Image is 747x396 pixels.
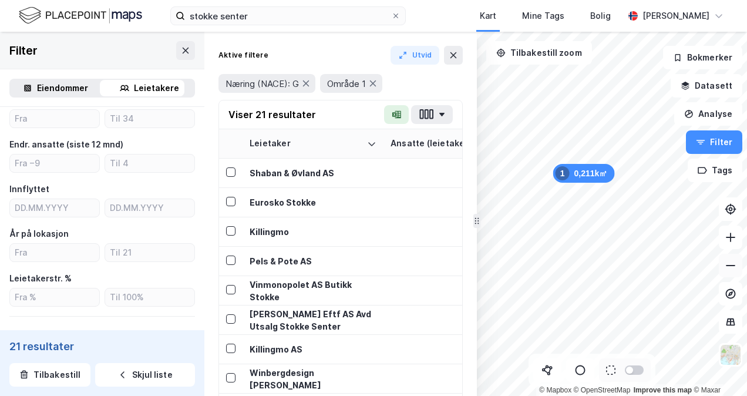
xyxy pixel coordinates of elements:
input: DD.MM.YYYY [105,199,194,217]
input: Fra −9 [10,155,99,172]
div: Eurosko Stokke [250,196,376,209]
button: Tilbakestill zoom [486,41,592,65]
span: Næring (NACE): G [226,78,299,89]
div: Filter [9,41,38,60]
div: Endr. ansatte (siste 12 mnd) [9,137,123,152]
input: Fra % [10,288,99,306]
div: 4 [391,196,488,209]
div: Killingmo [250,226,376,238]
div: Kontrollprogram for chat [688,340,747,396]
button: Bokmerker [663,46,742,69]
div: 0 [391,372,488,385]
input: Fra [10,110,99,127]
div: 0 [391,343,488,355]
div: 0 [391,226,488,238]
input: DD.MM.YYYY [10,199,99,217]
div: Bolig [590,9,611,23]
div: 21 resultater [9,340,195,354]
div: Leietaker [250,138,362,149]
input: Søk på adresse, matrikkel, gårdeiere, leietakere eller personer [185,7,391,25]
button: Tags [688,159,742,182]
div: Mine Tags [522,9,564,23]
div: Pels & Pote AS [250,255,376,267]
div: Innflyttet [9,182,49,196]
span: Område 1 [327,78,366,89]
div: Leietakerstr. % [9,271,72,286]
input: Til 100% [105,288,194,306]
button: Datasett [671,74,742,98]
button: Tilbakestill [9,363,90,387]
div: Map marker [553,164,615,183]
div: 9 [391,284,488,297]
input: Til 34 [105,110,194,127]
div: 1 [556,166,570,180]
a: OpenStreetMap [574,386,631,394]
a: Improve this map [634,386,692,394]
div: 12 [391,314,488,326]
div: [PERSON_NAME] Eftf AS Avd Utsalg Stokke Senter [250,308,376,333]
div: Killingmo AS [250,343,376,355]
a: Mapbox [539,386,571,394]
input: Fra [10,244,99,261]
div: Leietakere [134,81,179,95]
button: Skjul liste [95,363,195,387]
div: 0 [391,167,488,179]
div: År på lokasjon [9,227,69,241]
div: Aktive filtere [218,51,268,60]
button: Analyse [674,102,742,126]
div: 4 [391,255,488,267]
div: [PERSON_NAME] [642,9,709,23]
div: Viser 21 resultater [228,108,316,122]
div: Eiendommer [37,81,88,95]
input: Til 4 [105,155,194,172]
button: Filter [686,130,742,154]
input: Til 21 [105,244,194,261]
div: Shaban & Øvland AS [250,167,376,179]
button: Utvid [391,46,440,65]
div: Winbergdesign [PERSON_NAME] [250,367,376,391]
div: Vinmonopolet AS Butikk Stokke [250,278,376,303]
iframe: Chat Widget [688,340,747,396]
div: Kart [480,9,496,23]
img: logo.f888ab2527a4732fd821a326f86c7f29.svg [19,5,142,26]
div: Ansatte (leietaker) [391,138,474,149]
